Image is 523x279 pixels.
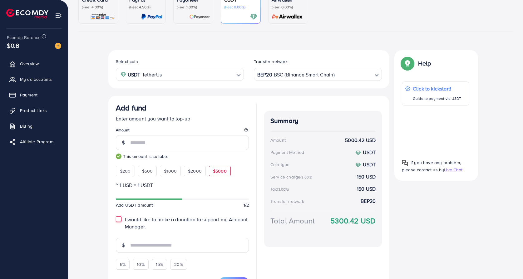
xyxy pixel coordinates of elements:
span: $1000 [164,168,177,174]
span: If you have any problem, please contact us by [402,159,461,173]
span: $200 [120,168,131,174]
img: coin [121,72,126,77]
small: (3.00%) [277,187,289,192]
span: BSC (Binance Smart Chain) [274,70,335,79]
label: Transfer network [254,58,288,65]
small: (3.00%) [300,175,312,180]
p: (Fee: 4.00%) [82,5,115,10]
span: 1/2 [244,202,249,208]
img: card [270,13,305,20]
legend: Amount [116,127,249,135]
strong: BEP20 [257,70,272,79]
strong: USDT [128,70,141,79]
input: Search for option [164,70,234,79]
strong: 5000.42 USD [345,137,376,144]
strong: 150 USD [357,173,376,180]
span: Billing [20,123,32,129]
div: Coin type [270,161,289,168]
a: Overview [5,57,63,70]
span: $2000 [188,168,202,174]
strong: USDT [363,149,376,156]
div: Tax [270,186,291,192]
img: logo [6,9,48,18]
div: Payment Method [270,149,304,155]
img: coin [355,150,361,156]
strong: 150 USD [357,185,376,193]
a: Payment [5,89,63,101]
span: Product Links [20,107,47,114]
span: Affiliate Program [20,139,53,145]
div: Search for option [116,68,244,81]
a: Affiliate Program [5,135,63,148]
span: Payment [20,92,37,98]
p: ~ 1 USD = 1 USDT [116,181,249,189]
strong: BEP20 [361,198,376,205]
p: (Fee: 0.00%) [224,5,257,10]
span: Overview [20,61,39,67]
strong: USDT [363,161,376,168]
p: Guide to payment via USDT [413,95,461,102]
img: menu [55,12,62,19]
input: Search for option [335,70,372,79]
p: Enter amount you want to top-up [116,115,249,122]
span: $500 [142,168,153,174]
small: This amount is suitable [116,153,249,159]
img: card [189,13,210,20]
span: TetherUs [142,70,162,79]
span: I would like to make a donation to support my Account Manager. [125,216,248,230]
p: (Fee: 1.00%) [177,5,210,10]
p: Help [418,60,431,67]
div: Service charge [270,174,314,180]
img: Popup guide [402,58,413,69]
span: $0.8 [7,41,20,50]
iframe: Chat [496,251,518,274]
img: coin [355,162,361,168]
span: 5% [120,261,126,267]
label: Select coin [116,58,138,65]
div: Amount [270,137,286,143]
span: Live Chat [444,167,462,173]
img: guide [116,154,121,159]
div: Total Amount [270,215,315,226]
strong: 5300.42 USD [330,215,376,226]
img: card [141,13,162,20]
span: 10% [137,261,144,267]
h3: Add fund [116,103,146,112]
a: My ad accounts [5,73,63,86]
img: Popup guide [402,160,408,166]
p: Click to kickstart! [413,85,461,92]
span: My ad accounts [20,76,52,82]
a: Billing [5,120,63,132]
span: 15% [156,261,163,267]
img: image [55,43,61,49]
div: Transfer network [270,198,304,204]
span: Add USDT amount [116,202,153,208]
img: card [250,13,257,20]
p: (Fee: 4.50%) [129,5,162,10]
span: $5000 [213,168,227,174]
img: card [90,13,115,20]
a: Product Links [5,104,63,117]
span: Ecomdy Balance [7,34,41,41]
h4: Summary [270,117,376,125]
div: Search for option [254,68,382,81]
p: (Fee: 0.00%) [272,5,305,10]
span: 20% [174,261,183,267]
